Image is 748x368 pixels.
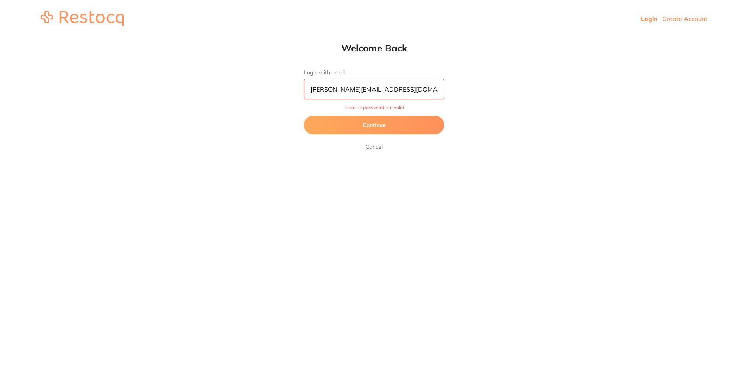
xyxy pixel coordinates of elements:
[662,15,707,23] a: Create Account
[641,15,658,23] a: Login
[288,42,460,54] h1: Welcome Back
[304,116,444,134] button: Continue
[304,105,444,110] span: Email or password is invalid
[304,69,444,76] label: Login with email
[41,11,124,26] img: restocq_logo.svg
[364,142,384,151] a: Cancel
